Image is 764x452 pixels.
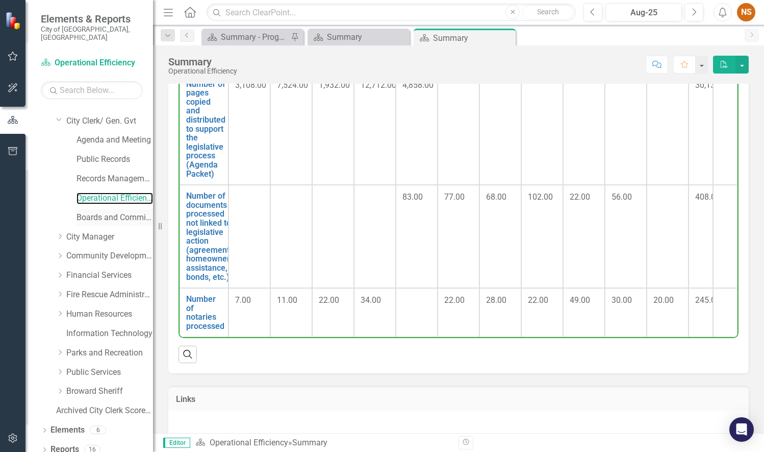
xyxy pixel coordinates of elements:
[361,80,396,90] span: 12,712.00
[66,367,153,378] a: Public Services
[195,437,451,449] div: »
[528,192,553,202] span: 102.00
[66,289,153,301] a: Fire Rescue Administration
[90,426,106,435] div: 6
[605,3,682,21] button: Aug-25
[66,231,153,243] a: City Manager
[204,31,288,43] a: Summary - Program Description (1300)
[168,56,237,67] div: Summary
[186,295,224,330] a: Number of notaries processed
[41,57,143,69] a: Operational Efficiency
[207,4,576,21] input: Search ClearPoint...
[77,134,153,146] a: Agenda and Meeting
[77,212,153,224] a: Boards and Committees
[609,7,678,19] div: Aug-25
[66,347,153,359] a: Parks and Recreation
[66,115,153,127] a: City Clerk/ Gen. Gvt
[319,295,339,305] span: 22.00
[186,80,225,179] a: Number of pages copied and distributed to support the legislative process (Agenda Packet)
[570,295,590,305] span: 49.00
[612,295,632,305] span: 30.00
[653,295,674,305] span: 20.00
[444,192,465,202] span: 77.00
[66,386,153,397] a: Broward Sheriff
[319,80,350,90] span: 1,932.00
[77,173,153,185] a: Records Management Program
[66,270,153,281] a: Financial Services
[486,295,506,305] span: 28.00
[310,31,407,43] a: Summary
[570,192,590,202] span: 22.00
[66,328,153,340] a: Information Technology
[402,80,434,90] span: 4,858.00
[176,395,741,404] h3: Links
[168,67,237,75] div: Operational Efficiency
[327,31,407,43] div: Summary
[522,5,573,19] button: Search
[77,193,153,204] a: Operational Efficiency
[433,32,513,44] div: Summary
[56,405,153,417] a: Archived City Clerk Scorecard
[486,192,506,202] span: 68.00
[180,288,228,337] td: Double-Click to Edit Right Click for Context Menu
[163,438,190,448] span: Editor
[41,81,143,99] input: Search Below...
[221,31,288,43] div: Summary - Program Description (1300)
[612,192,632,202] span: 56.00
[277,295,297,305] span: 11.00
[235,80,266,90] span: 3,108.00
[180,185,228,288] td: Double-Click to Edit Right Click for Context Menu
[5,12,23,30] img: ClearPoint Strategy
[235,295,251,305] span: 7.00
[537,8,559,16] span: Search
[277,80,308,90] span: 7,524.00
[66,250,153,262] a: Community Development
[50,424,85,436] a: Elements
[737,3,755,21] button: NS
[41,25,143,42] small: City of [GEOGRAPHIC_DATA], [GEOGRAPHIC_DATA]
[528,295,548,305] span: 22.00
[361,295,381,305] span: 34.00
[444,295,465,305] span: 22.00
[402,192,423,202] span: 83.00
[695,192,720,202] span: 408.00
[210,438,288,447] a: Operational Efficiency
[186,192,236,281] a: Number of documents processed not linked to legislative action (agreements, homeowner assistance,...
[77,154,153,165] a: Public Records
[695,80,731,90] span: 30,134.00
[292,438,327,447] div: Summary
[180,73,228,185] td: Double-Click to Edit Right Click for Context Menu
[729,417,754,442] div: Open Intercom Messenger
[41,13,143,25] span: Elements & Reports
[695,295,720,305] span: 245.00
[66,308,153,320] a: Human Resources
